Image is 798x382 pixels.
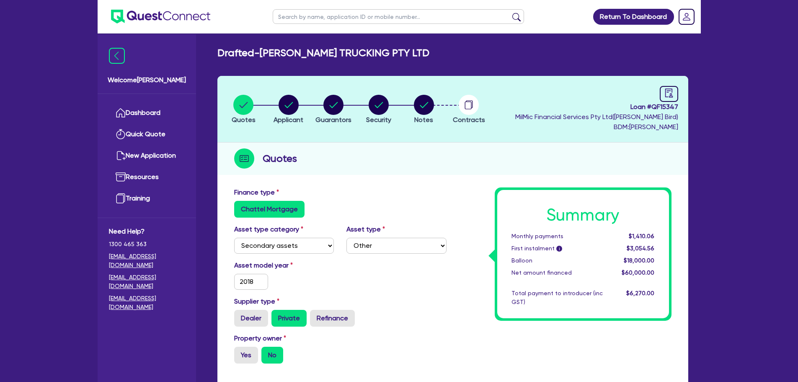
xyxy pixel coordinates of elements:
label: No [261,347,283,364]
label: Asset type [346,224,385,234]
div: Total payment to introducer (inc GST) [505,289,609,307]
a: [EMAIL_ADDRESS][DOMAIN_NAME] [109,294,185,312]
input: Search by name, application ID or mobile number... [273,9,524,24]
img: training [116,193,126,203]
a: Quick Quote [109,124,185,145]
span: Contracts [453,116,485,124]
h2: Quotes [263,151,297,166]
span: BDM: [PERSON_NAME] [515,122,678,132]
label: Asset type category [234,224,303,234]
label: Dealer [234,310,268,327]
span: Notes [414,116,433,124]
label: Property owner [234,333,286,343]
span: $6,270.00 [626,290,654,296]
a: audit [660,86,678,102]
a: Resources [109,166,185,188]
span: Applicant [274,116,303,124]
h1: Summary [511,205,655,225]
span: 1300 465 363 [109,240,185,249]
img: icon-menu-close [109,48,125,64]
div: First instalment [505,244,609,253]
span: Loan # QF15347 [515,102,678,112]
span: i [556,246,562,252]
span: audit [664,88,674,98]
label: Refinance [310,310,355,327]
span: Need Help? [109,226,185,236]
a: [EMAIL_ADDRESS][DOMAIN_NAME] [109,273,185,291]
span: $60,000.00 [622,269,654,276]
span: Quotes [232,116,256,124]
label: Chattel Mortgage [234,201,305,218]
span: Security [366,116,391,124]
a: [EMAIL_ADDRESS][DOMAIN_NAME] [109,252,185,270]
a: New Application [109,145,185,166]
button: Quotes [231,94,256,125]
span: Guarantors [315,116,351,124]
span: $18,000.00 [624,257,654,264]
button: Notes [413,94,434,125]
span: MilMic Financial Services Pty Ltd ( [PERSON_NAME] Bird ) [515,113,678,121]
img: step-icon [234,148,254,169]
img: new-application [116,151,126,161]
button: Contracts [452,94,486,125]
span: $1,410.06 [629,233,654,239]
button: Security [366,94,392,125]
a: Dashboard [109,102,185,124]
div: Net amount financed [505,268,609,277]
a: Dropdown toggle [676,6,697,28]
a: Return To Dashboard [593,9,674,25]
h2: Drafted - [PERSON_NAME] TRUCKING PTY LTD [217,47,429,59]
div: Monthly payments [505,232,609,241]
a: Training [109,188,185,209]
label: Yes [234,347,258,364]
label: Supplier type [234,296,279,307]
label: Asset model year [228,260,341,270]
button: Guarantors [315,94,352,125]
span: $3,054.56 [627,245,654,252]
label: Finance type [234,187,279,197]
img: quick-quote [116,129,126,139]
img: resources [116,172,126,182]
img: quest-connect-logo-blue [111,10,210,23]
button: Applicant [273,94,304,125]
span: Welcome [PERSON_NAME] [108,75,186,85]
label: Private [271,310,307,327]
div: Balloon [505,256,609,265]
